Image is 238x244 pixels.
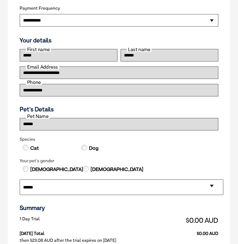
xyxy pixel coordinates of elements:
legend: Species [20,137,218,142]
label: Phone [26,80,42,85]
h3: Your details [20,37,218,44]
label: Email Address [26,65,59,69]
label: First name [26,47,51,52]
td: [DATE] Total [20,226,106,236]
td: 1 Day Trial [20,215,106,226]
td: $0.00 AUD [106,226,218,236]
label: Payment Frequency [20,6,60,11]
h3: Summary [20,204,218,212]
legend: Your pet's gender [20,158,218,163]
label: Last name [127,47,151,52]
h3: Pet's Details [17,106,221,113]
td: $0.00 AUD [106,215,218,226]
